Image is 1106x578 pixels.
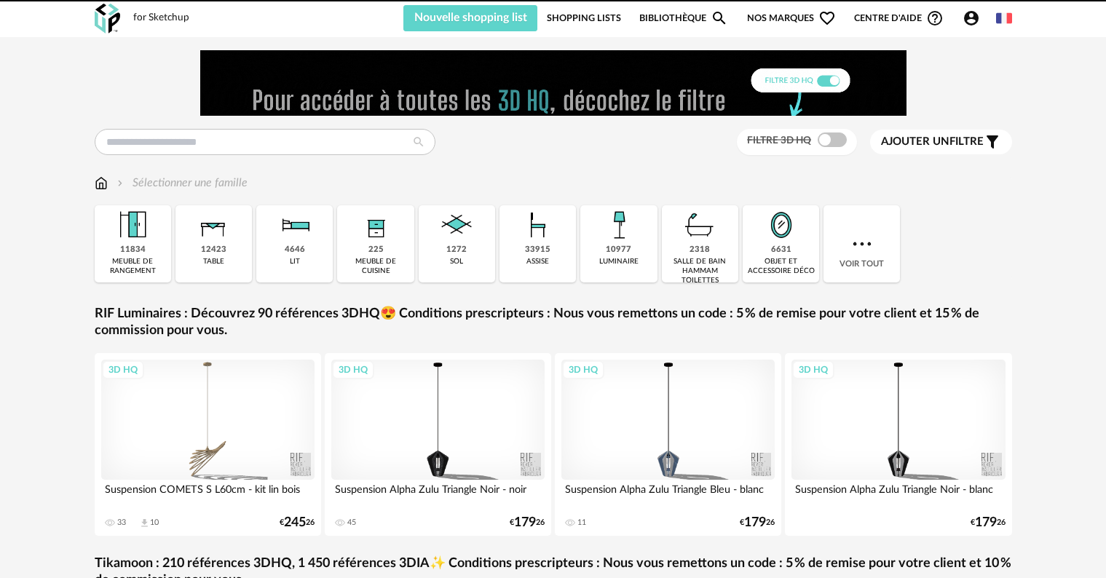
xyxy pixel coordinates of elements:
img: Meuble%20de%20rangement.png [113,205,152,245]
div: 4646 [285,245,305,256]
div: 11 [577,518,586,528]
div: Sélectionner une famille [114,175,248,191]
div: 2318 [690,245,710,256]
div: assise [526,257,549,266]
span: 179 [514,518,536,528]
img: Luminaire.png [599,205,639,245]
span: Account Circle icon [963,9,987,27]
img: Assise.png [518,205,558,245]
div: 33915 [525,245,550,256]
img: Miroir.png [762,205,801,245]
div: 33 [117,518,126,528]
img: Table.png [194,205,233,245]
div: 10 [150,518,159,528]
div: objet et accessoire déco [747,257,815,276]
span: Account Circle icon [963,9,980,27]
div: 10977 [606,245,631,256]
div: 225 [368,245,384,256]
span: 245 [284,518,306,528]
div: lit [290,257,300,266]
div: € 26 [971,518,1006,528]
button: Ajouter unfiltre Filter icon [870,130,1012,154]
div: Suspension Alpha Zulu Triangle Noir - noir [331,480,545,509]
a: 3D HQ Suspension Alpha Zulu Triangle Bleu - blanc 11 €17926 [555,353,782,536]
button: Nouvelle shopping list [403,5,538,31]
div: salle de bain hammam toilettes [666,257,734,285]
span: Nos marques [747,5,836,31]
div: 3D HQ [562,360,604,379]
span: Filter icon [984,133,1001,151]
div: Suspension Alpha Zulu Triangle Bleu - blanc [561,480,775,509]
span: Help Circle Outline icon [926,9,944,27]
span: Centre d'aideHelp Circle Outline icon [854,9,944,27]
span: Heart Outline icon [818,9,836,27]
img: svg+xml;base64,PHN2ZyB3aWR0aD0iMTYiIGhlaWdodD0iMTciIHZpZXdCb3g9IjAgMCAxNiAxNyIgZmlsbD0ibm9uZSIgeG... [95,175,108,191]
div: table [203,257,224,266]
div: 11834 [120,245,146,256]
span: 179 [975,518,997,528]
a: 3D HQ Suspension Alpha Zulu Triangle Noir - noir 45 €17926 [325,353,552,536]
div: sol [450,257,463,266]
div: € 26 [510,518,545,528]
img: svg+xml;base64,PHN2ZyB3aWR0aD0iMTYiIGhlaWdodD0iMTYiIHZpZXdCb3g9IjAgMCAxNiAxNiIgZmlsbD0ibm9uZSIgeG... [114,175,126,191]
div: 3D HQ [792,360,834,379]
div: for Sketchup [133,12,189,25]
span: Ajouter un [881,136,949,147]
a: RIF Luminaires : Découvrez 90 références 3DHQ😍 Conditions prescripteurs : Nous vous remettons un ... [95,306,1012,340]
span: 179 [744,518,766,528]
a: Shopping Lists [547,5,621,31]
span: Nouvelle shopping list [414,12,527,23]
div: luminaire [599,257,639,266]
span: Magnify icon [711,9,728,27]
img: OXP [95,4,120,33]
div: meuble de cuisine [341,257,409,276]
img: more.7b13dc1.svg [849,231,875,257]
div: 3D HQ [102,360,144,379]
img: Salle%20de%20bain.png [680,205,719,245]
a: BibliothèqueMagnify icon [639,5,728,31]
span: filtre [881,135,984,149]
div: Voir tout [823,205,900,282]
img: Literie.png [275,205,315,245]
div: Suspension Alpha Zulu Triangle Noir - blanc [791,480,1006,509]
div: Suspension COMETS S L60cm - kit lin bois [101,480,315,509]
div: 1272 [446,245,467,256]
a: 3D HQ Suspension COMETS S L60cm - kit lin bois 33 Download icon 10 €24526 [95,353,322,536]
img: Rangement.png [356,205,395,245]
img: Sol.png [437,205,476,245]
div: € 26 [280,518,315,528]
div: 3D HQ [332,360,374,379]
div: meuble de rangement [99,257,167,276]
div: 6631 [771,245,791,256]
img: FILTRE%20HQ%20NEW_V1%20(4).gif [200,50,906,116]
div: € 26 [740,518,775,528]
a: 3D HQ Suspension Alpha Zulu Triangle Noir - blanc €17926 [785,353,1012,536]
div: 12423 [201,245,226,256]
div: 45 [347,518,356,528]
span: Download icon [139,518,150,528]
span: Filtre 3D HQ [747,135,811,146]
img: fr [996,10,1012,26]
